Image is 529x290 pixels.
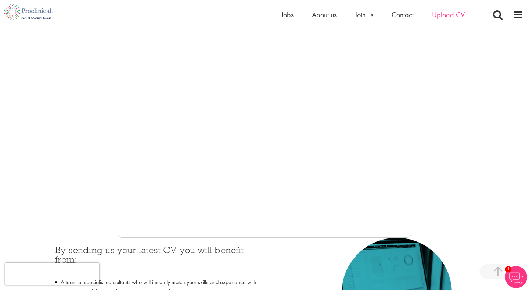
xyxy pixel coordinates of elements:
[432,10,465,20] a: Upload CV
[392,10,414,20] a: Contact
[55,245,259,274] h3: By sending us your latest CV you will benefit from:
[505,266,511,272] span: 1
[312,10,337,20] a: About us
[505,266,527,288] img: Chatbot
[281,10,294,20] a: Jobs
[5,263,99,285] iframe: reCAPTCHA
[355,10,373,20] a: Join us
